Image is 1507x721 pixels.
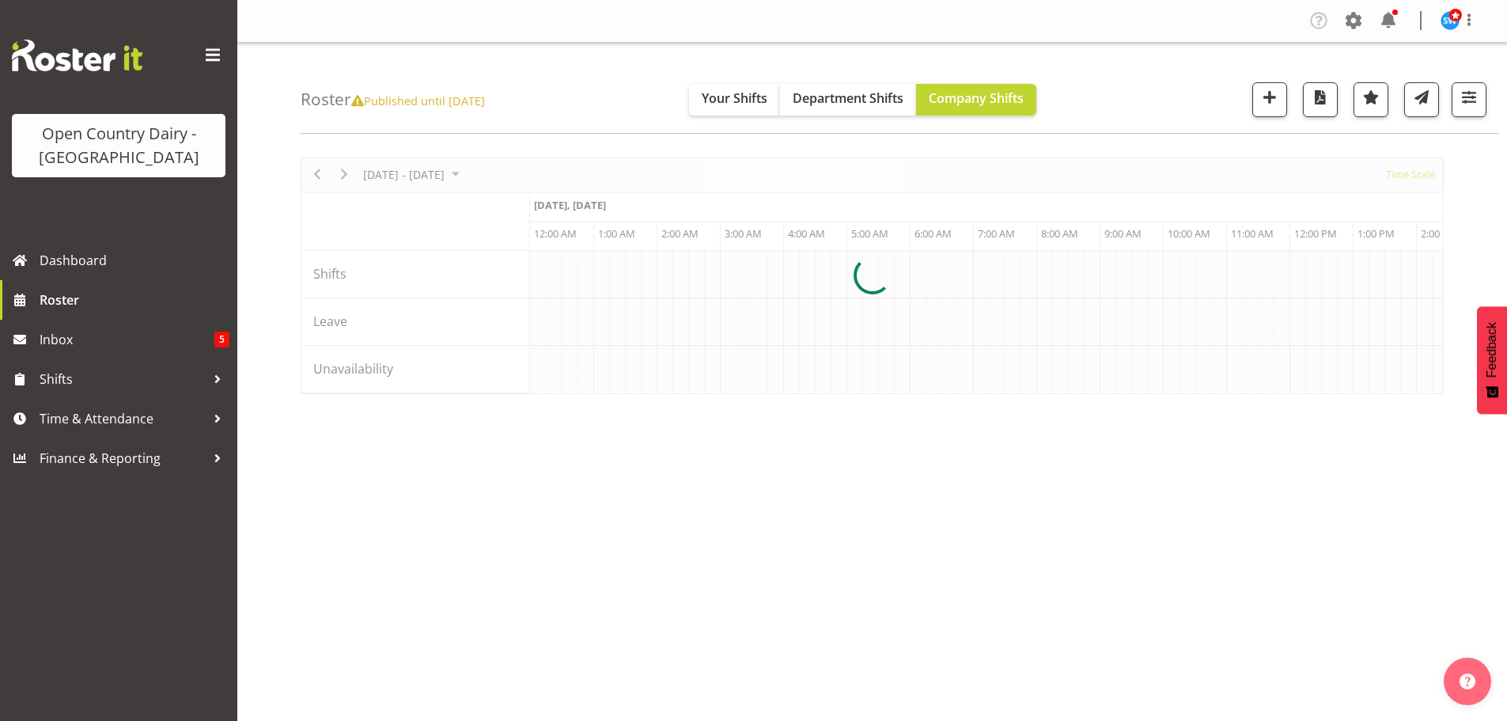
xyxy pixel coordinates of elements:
span: Department Shifts [793,89,903,107]
img: help-xxl-2.png [1460,674,1475,689]
button: Send a list of all shifts for the selected filtered period to all rostered employees. [1404,82,1439,117]
button: Download a PDF of the roster according to the set date range. [1303,82,1338,117]
button: Company Shifts [916,84,1036,116]
span: Time & Attendance [40,407,206,431]
span: Feedback [1485,322,1499,378]
button: Filter Shifts [1452,82,1486,117]
span: Company Shifts [929,89,1024,107]
button: Department Shifts [780,84,916,116]
span: Roster [40,288,229,312]
div: Open Country Dairy - [GEOGRAPHIC_DATA] [28,122,210,169]
button: Your Shifts [689,84,780,116]
span: Your Shifts [702,89,767,107]
button: Add a new shift [1252,82,1287,117]
span: Dashboard [40,249,229,272]
button: Highlight an important date within the roster. [1354,82,1388,117]
img: Rosterit website logo [12,40,142,71]
span: Published until [DATE] [351,93,485,108]
h4: Roster [301,90,485,108]
span: Finance & Reporting [40,446,206,470]
span: Shifts [40,367,206,391]
span: Inbox [40,328,214,351]
span: 5 [214,332,229,347]
button: Feedback - Show survey [1477,306,1507,414]
img: steve-webb7510.jpg [1441,11,1460,30]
